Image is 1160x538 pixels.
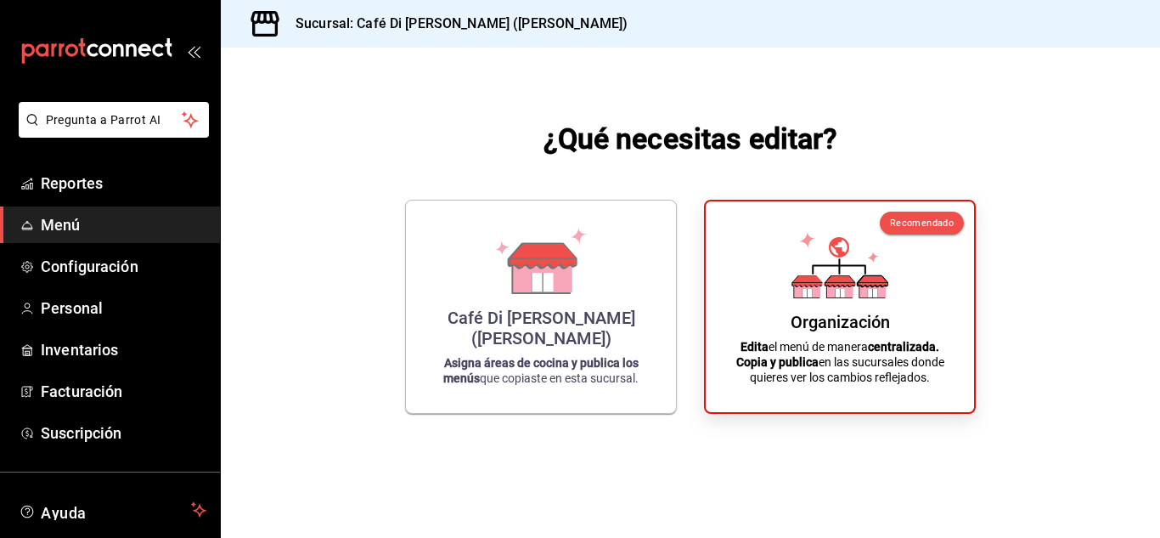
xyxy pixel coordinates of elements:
span: Menú [41,213,206,236]
strong: Asigna áreas de cocina y publica los menús [443,356,639,385]
span: Facturación [41,380,206,403]
button: Pregunta a Parrot AI [19,102,209,138]
p: el menú de manera en las sucursales donde quieres ver los cambios reflejados. [726,339,954,385]
span: Pregunta a Parrot AI [46,111,183,129]
p: que copiaste en esta sucursal. [426,355,656,386]
span: Ayuda [41,500,184,520]
a: Pregunta a Parrot AI [12,123,209,141]
span: Configuración [41,255,206,278]
button: open_drawer_menu [187,44,200,58]
div: Organización [791,312,890,332]
span: Reportes [41,172,206,195]
span: Inventarios [41,338,206,361]
strong: Copia y publica [736,355,819,369]
span: Personal [41,297,206,320]
span: Recomendado [890,218,954,229]
div: Café Di [PERSON_NAME] ([PERSON_NAME]) [426,308,656,348]
h1: ¿Qué necesitas editar? [543,118,838,159]
strong: centralizada. [868,340,939,354]
span: Suscripción [41,422,206,445]
strong: Edita [740,340,769,354]
h3: Sucursal: Café Di [PERSON_NAME] ([PERSON_NAME]) [282,14,628,34]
